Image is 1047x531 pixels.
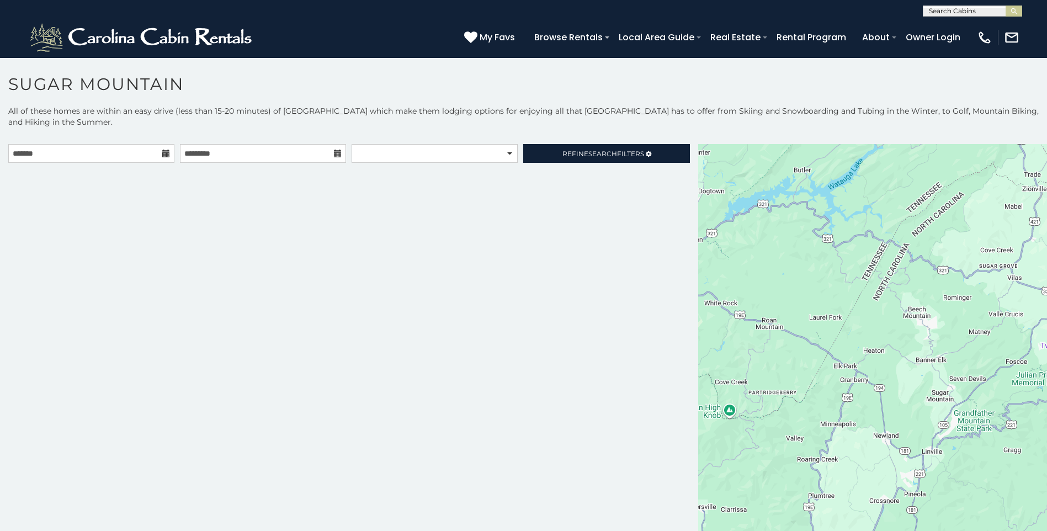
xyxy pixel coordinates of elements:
a: Local Area Guide [613,28,700,47]
a: Real Estate [705,28,766,47]
a: RefineSearchFilters [523,144,689,163]
a: Owner Login [900,28,966,47]
img: mail-regular-white.png [1004,30,1019,45]
span: My Favs [480,30,515,44]
span: Refine Filters [562,150,644,158]
span: Search [588,150,617,158]
a: About [857,28,895,47]
img: White-1-2.png [28,21,257,54]
img: phone-regular-white.png [977,30,992,45]
a: Browse Rentals [529,28,608,47]
a: My Favs [464,30,518,45]
a: Rental Program [771,28,852,47]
